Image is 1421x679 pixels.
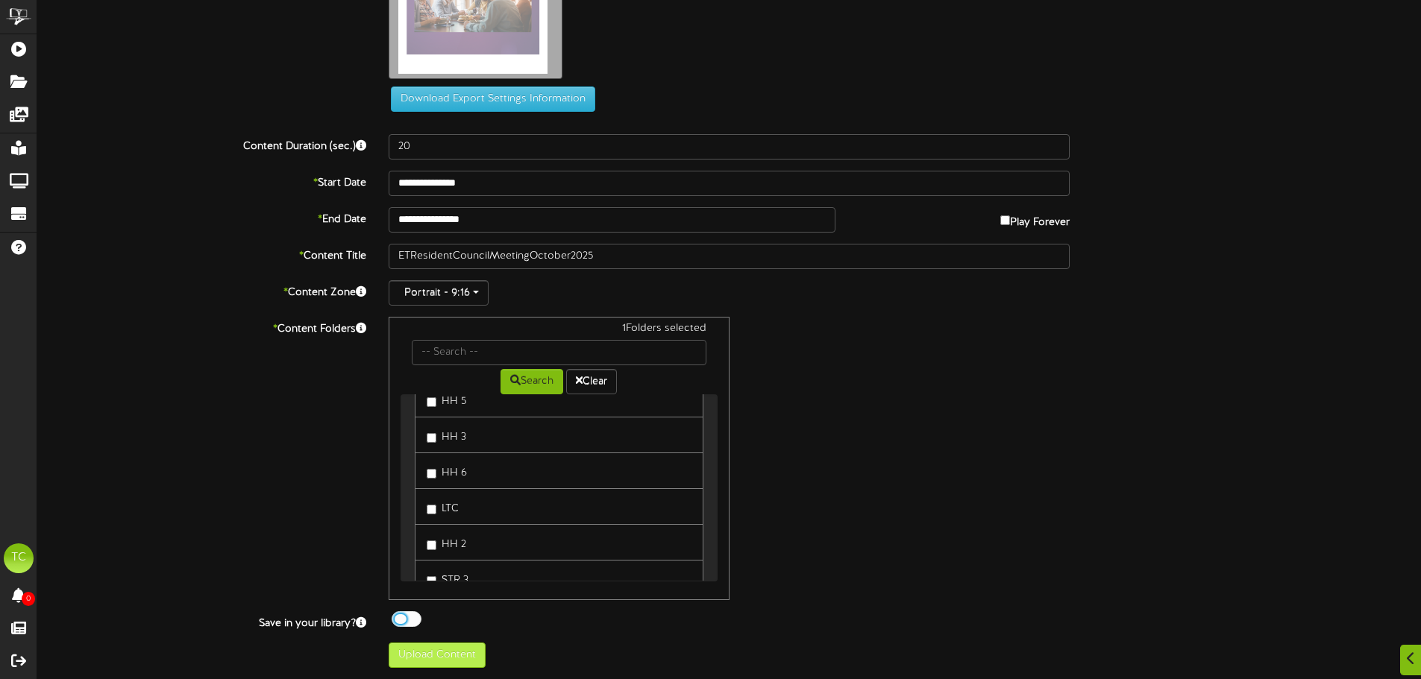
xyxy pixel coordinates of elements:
[427,532,466,552] label: HH 2
[427,469,436,479] input: HH 6
[427,433,436,443] input: HH 3
[26,611,377,631] label: Save in your library?
[1000,207,1070,230] label: Play Forever
[427,389,466,409] label: HH 5
[566,369,617,394] button: Clear
[26,244,377,264] label: Content Title
[389,244,1070,269] input: Title of this Content
[391,86,595,112] button: Download Export Settings Information
[427,576,436,586] input: STR 3
[389,280,489,306] button: Portrait - 9:16
[389,642,486,668] button: Upload Content
[427,505,436,514] input: LTC
[412,340,706,365] input: -- Search --
[26,207,377,227] label: End Date
[1000,215,1010,225] input: Play Forever
[26,317,377,337] label: Content Folders
[427,568,468,588] label: STR 3
[427,496,459,517] label: LTC
[401,321,717,340] div: 1 Folders selected
[26,134,377,154] label: Content Duration (sec.)
[427,540,436,550] input: HH 2
[383,93,595,104] a: Download Export Settings Information
[427,461,467,481] label: HH 6
[427,397,436,407] input: HH 5
[26,280,377,300] label: Content Zone
[26,171,377,191] label: Start Date
[22,592,35,606] span: 0
[501,369,563,394] button: Search
[427,425,466,445] label: HH 3
[4,543,34,573] div: TC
